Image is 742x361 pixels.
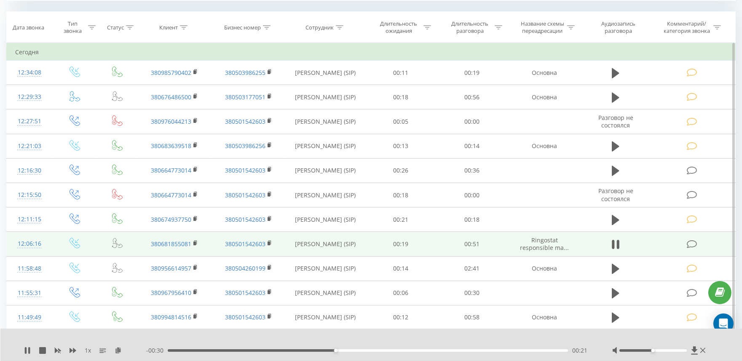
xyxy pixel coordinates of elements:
div: Длительность разговора [447,20,493,35]
td: Основна [507,305,581,329]
div: 11:55:31 [15,285,44,301]
a: 380976044213 [151,117,191,125]
td: 00:26 [365,158,437,183]
a: 380503986255 [225,69,265,77]
td: 00:58 [437,305,508,329]
div: 12:29:33 [15,89,44,105]
div: 12:15:50 [15,187,44,203]
div: 12:11:15 [15,211,44,228]
td: Основна [507,61,581,85]
div: Клиент [159,24,178,31]
a: 380664773014 [151,166,191,174]
div: Комментарий/категория звонка [662,20,711,35]
a: 380994814516 [151,313,191,321]
td: [PERSON_NAME] (SIP) [286,281,365,305]
td: 00:11 [365,61,437,85]
a: 380501542603 [225,215,265,223]
span: - 00:30 [146,346,168,355]
a: 380501542603 [225,191,265,199]
td: 00:56 [437,85,508,109]
div: Статус [107,24,124,31]
div: Дата звонка [13,24,44,31]
a: 380503986256 [225,142,265,150]
a: 380501542603 [225,166,265,174]
span: Разговор не состоялся [598,114,633,129]
span: 00:21 [572,346,587,355]
td: 00:12 [365,305,437,329]
td: 00:06 [365,281,437,305]
div: Аудиозапись разговора [591,20,646,35]
div: 11:49:49 [15,309,44,326]
div: Название схемы переадресации [520,20,565,35]
td: 00:19 [437,61,508,85]
a: 380674937750 [151,215,191,223]
td: 00:05 [365,109,437,134]
td: 00:18 [437,207,508,232]
td: [PERSON_NAME] (SIP) [286,305,365,329]
td: 00:18 [365,85,437,109]
td: Сегодня [7,44,736,61]
a: 380956614957 [151,264,191,272]
td: [PERSON_NAME] (SIP) [286,207,365,232]
div: Бизнес номер [224,24,261,31]
td: 00:18 [365,183,437,207]
a: 380967956410 [151,289,191,297]
div: 12:16:30 [15,162,44,179]
a: 380985790402 [151,69,191,77]
span: Разговор не состоялся [598,187,633,202]
td: 00:51 [437,232,508,256]
a: 380676486500 [151,93,191,101]
td: 02:41 [437,256,508,281]
div: 11:58:48 [15,260,44,277]
td: 00:36 [437,158,508,183]
td: [PERSON_NAME] (SIP) [286,85,365,109]
td: [PERSON_NAME] (SIP) [286,256,365,281]
div: 12:21:03 [15,138,44,154]
td: [PERSON_NAME] (SIP) [286,232,365,256]
td: 00:19 [365,232,437,256]
a: 380501542603 [225,240,265,248]
td: [PERSON_NAME] (SIP) [286,158,365,183]
a: 380504260199 [225,264,265,272]
span: Ringostat responsible ma... [520,236,569,252]
td: [PERSON_NAME] (SIP) [286,61,365,85]
div: Сотрудник [305,24,334,31]
td: 00:14 [437,134,508,158]
td: [PERSON_NAME] (SIP) [286,109,365,134]
span: 1 x [85,346,91,355]
td: Основна [507,85,581,109]
a: 380664773014 [151,191,191,199]
td: 00:00 [437,109,508,134]
a: 380681855081 [151,240,191,248]
a: 380501542603 [225,117,265,125]
a: 380501542603 [225,313,265,321]
div: 12:27:51 [15,113,44,130]
a: 380503177051 [225,93,265,101]
div: Accessibility label [651,349,655,352]
td: Основна [507,256,581,281]
td: 00:21 [365,207,437,232]
a: 380683639518 [151,142,191,150]
td: Основна [507,134,581,158]
div: Тип звонка [59,20,86,35]
a: 380501542603 [225,289,265,297]
td: 00:30 [437,281,508,305]
div: Open Intercom Messenger [713,313,734,334]
td: [PERSON_NAME] (SIP) [286,183,365,207]
div: Длительность ожидания [376,20,421,35]
td: 00:14 [365,256,437,281]
td: 00:00 [437,183,508,207]
div: 12:06:16 [15,236,44,252]
div: 12:34:08 [15,64,44,81]
td: 00:13 [365,134,437,158]
td: [PERSON_NAME] (SIP) [286,134,365,158]
div: Accessibility label [334,349,338,352]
